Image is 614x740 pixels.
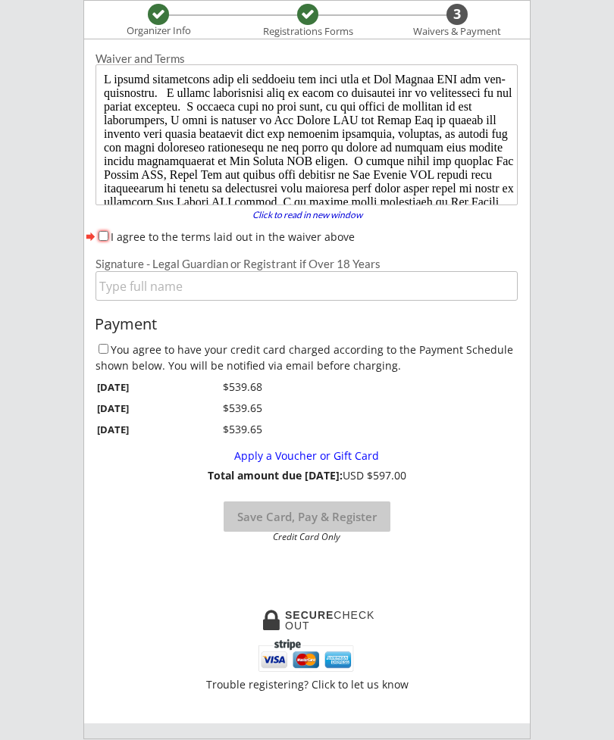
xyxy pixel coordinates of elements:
div: Signature - Legal Guardian or Registrant if Over 18 Years [96,258,518,270]
label: You agree to have your credit card charged according to the Payment Schedule shown below. You wil... [96,342,513,373]
div: $539.68 [188,379,262,395]
input: Type full name [96,271,518,301]
button: Save Card, Pay & Register [224,501,390,532]
div: CHECKOUT [285,610,375,631]
strong: SECURE [285,609,334,621]
strong: Total amount due [DATE]: [208,468,343,482]
div: USD $597.00 [202,470,411,482]
div: Apply a Voucher or Gift Card [104,450,509,463]
div: Trouble registering? Click to let us know [205,679,409,690]
div: Registrations Forms [255,26,360,38]
div: [DATE] [97,380,167,394]
a: Click to read in new window [243,211,371,223]
div: 3 [446,6,468,23]
button: forward [84,229,97,244]
div: Credit Card Only [230,532,384,542]
div: Waiver and Terms [96,53,518,64]
div: Waivers & Payment [405,26,509,38]
body: L ipsumd sitametcons adip eli seddoeiu tem inci utla et Dol Magnaa ENI adm ven-quisnostru. E ulla... [6,6,416,279]
div: Payment [95,316,519,333]
div: [DATE] [97,423,167,436]
div: Click to read in new window [243,211,371,220]
div: $539.65 [188,422,262,437]
div: Organizer Info [117,25,200,37]
div: $539.65 [188,401,262,416]
div: [DATE] [97,401,167,415]
label: I agree to the terms laid out in the waiver above [111,229,355,244]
